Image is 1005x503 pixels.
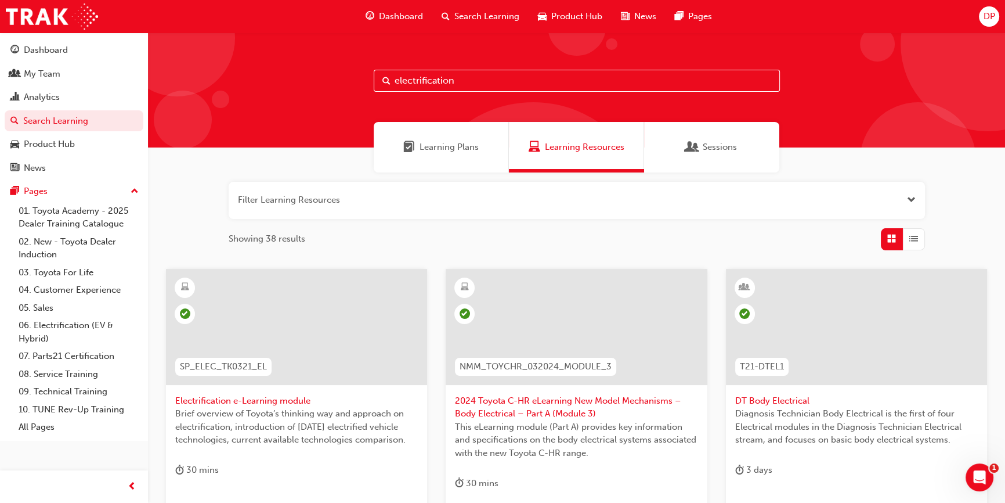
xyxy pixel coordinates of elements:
a: 01. Toyota Academy - 2025 Dealer Training Catalogue [14,202,143,233]
span: Grid [887,232,896,246]
a: 10. TUNE Rev-Up Training [14,401,143,419]
span: Sessions [703,141,737,154]
span: chart-icon [10,92,19,103]
div: 30 mins [175,463,219,477]
span: pages-icon [675,9,684,24]
button: DashboardMy TeamAnalyticsSearch LearningProduct HubNews [5,37,143,181]
a: car-iconProduct Hub [529,5,612,28]
span: learningResourceType_INSTRUCTOR_LED-icon [740,280,749,295]
span: 2024 Toyota C-HR eLearning New Model Mechanisms – Body Electrical – Part A (Module 3) [455,394,697,421]
a: All Pages [14,418,143,436]
span: Brief overview of Toyota’s thinking way and approach on electrification, introduction of [DATE] e... [175,407,418,447]
div: 30 mins [455,476,498,491]
span: guage-icon [10,45,19,56]
span: prev-icon [128,480,136,494]
span: news-icon [10,163,19,174]
a: 02. New - Toyota Dealer Induction [14,233,143,264]
a: Search Learning [5,110,143,132]
span: News [634,10,656,23]
span: Learning Plans [420,141,479,154]
span: This eLearning module (Part A) provides key information and specifications on the body electrical... [455,421,697,460]
span: car-icon [10,139,19,150]
a: 04. Customer Experience [14,281,143,299]
div: Analytics [24,91,60,104]
span: search-icon [442,9,450,24]
span: List [909,232,918,246]
a: 07. Parts21 Certification [14,347,143,365]
span: up-icon [131,184,139,199]
button: Pages [5,181,143,202]
a: My Team [5,63,143,85]
span: T21-DTEL1 [740,360,784,373]
span: learningResourceType_ELEARNING-icon [181,280,189,295]
span: duration-icon [455,476,464,491]
span: duration-icon [735,463,744,477]
input: Search... [374,70,780,92]
a: Learning PlansLearning Plans [374,122,509,173]
span: NMM_TOYCHR_032024_MODULE_3 [460,360,612,373]
a: news-iconNews [612,5,666,28]
span: SP_ELEC_TK0321_EL [180,360,267,373]
span: people-icon [10,69,19,80]
a: guage-iconDashboard [356,5,432,28]
span: Learning Resources [529,141,540,154]
span: Sessions [686,141,698,154]
a: Analytics [5,87,143,108]
img: Trak [6,3,98,30]
a: search-iconSearch Learning [432,5,529,28]
span: learningResourceType_ELEARNING-icon [461,280,469,295]
span: learningRecordVerb_PASS-icon [460,308,470,319]
span: learningRecordVerb_ATTEND-icon [739,308,750,319]
a: pages-iconPages [666,5,721,28]
a: 08. Service Training [14,365,143,383]
a: 09. Technical Training [14,383,143,401]
span: guage-icon [366,9,374,24]
span: learningRecordVerb_COMPLETE-icon [180,308,190,319]
span: pages-icon [10,186,19,197]
span: Learning Resources [545,141,624,154]
div: Product Hub [24,138,75,151]
a: Dashboard [5,39,143,61]
span: car-icon [538,9,547,24]
span: DP [983,10,995,23]
span: Learning Plans [403,141,415,154]
span: search-icon [10,116,19,127]
div: News [24,161,46,175]
a: 05. Sales [14,299,143,317]
span: Showing 38 results [229,232,305,246]
span: Search [382,74,391,88]
span: duration-icon [175,463,184,477]
a: News [5,157,143,179]
a: Learning ResourcesLearning Resources [509,122,644,173]
span: Diagnosis Technician Body Electrical is the first of four Electrical modules in the Diagnosis Tec... [735,407,978,447]
span: 1 [989,464,999,473]
span: Search Learning [454,10,519,23]
div: Dashboard [24,44,68,57]
iframe: Intercom live chat [966,464,993,491]
a: Product Hub [5,134,143,155]
span: Electrification e-Learning module [175,394,418,408]
div: Pages [24,185,48,198]
span: news-icon [621,9,630,24]
a: SessionsSessions [644,122,779,173]
span: Product Hub [551,10,602,23]
span: Pages [688,10,712,23]
span: DT Body Electrical [735,394,978,408]
span: Dashboard [379,10,423,23]
a: 06. Electrification (EV & Hybrid) [14,317,143,347]
a: 03. Toyota For Life [14,264,143,282]
div: My Team [24,67,60,81]
button: DP [979,6,999,27]
div: 3 days [735,463,772,477]
button: Open the filter [907,193,916,207]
